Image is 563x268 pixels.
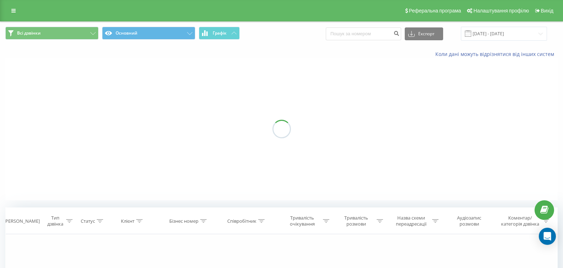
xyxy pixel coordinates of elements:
div: Співробітник [227,218,256,224]
span: Всі дзвінки [17,30,41,36]
input: Пошук за номером [326,27,401,40]
div: Тривалість очікування [283,215,321,227]
div: Бізнес номер [169,218,198,224]
button: Експорт [405,27,443,40]
button: Всі дзвінки [5,27,99,40]
div: Open Intercom Messenger [539,228,556,245]
a: Коли дані можуть відрізнятися вiд інших систем [435,51,558,57]
button: Графік [199,27,240,40]
span: Налаштування профілю [473,8,529,14]
div: Аудіозапис розмови [447,215,491,227]
div: Назва схеми переадресації [392,215,430,227]
div: Коментар/категорія дзвінка [499,215,541,227]
span: Графік [213,31,227,36]
span: Вихід [541,8,553,14]
div: Тип дзвінка [46,215,64,227]
button: Основний [102,27,195,40]
div: [PERSON_NAME] [4,218,40,224]
div: Тривалість розмови [338,215,375,227]
span: Реферальна програма [409,8,461,14]
div: Клієнт [121,218,134,224]
div: Статус [81,218,95,224]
